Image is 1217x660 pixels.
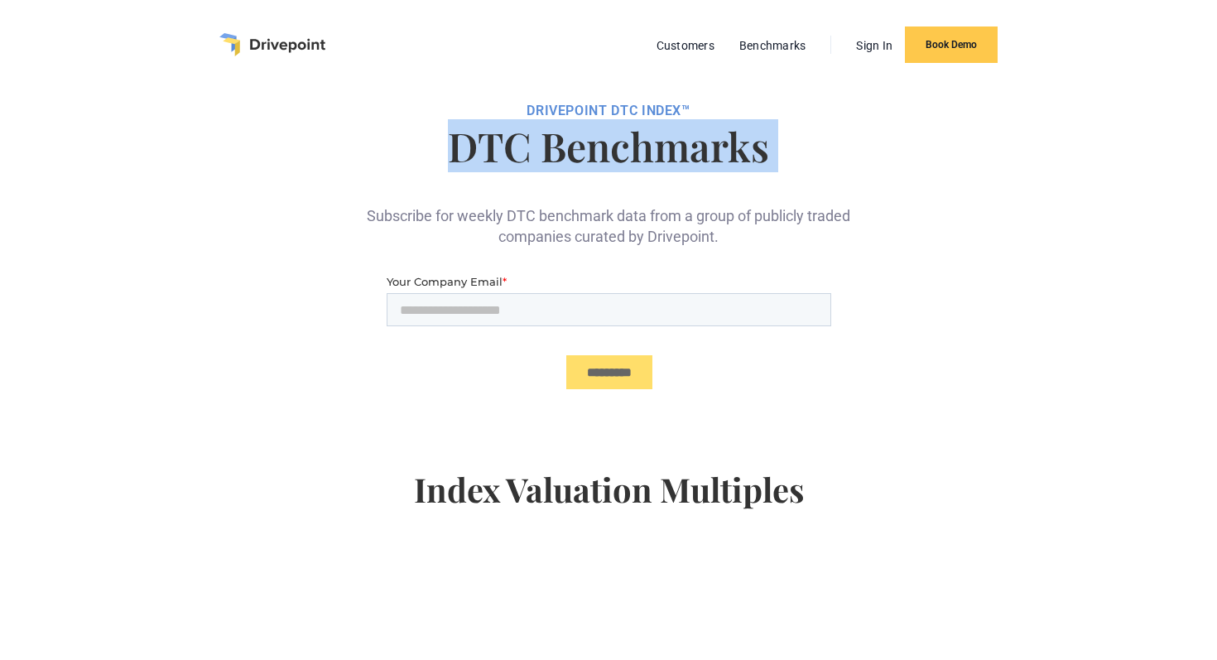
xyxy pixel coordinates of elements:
[263,126,954,166] h1: DTC Benchmarks
[848,35,901,56] a: Sign In
[263,470,954,536] h4: Index Valuation Multiples
[263,103,954,119] div: DRIVEPOiNT DTC Index™
[360,179,857,247] div: Subscribe for weekly DTC benchmark data from a group of publicly traded companies curated by Driv...
[219,33,325,56] a: home
[905,26,998,63] a: Book Demo
[648,35,723,56] a: Customers
[731,35,815,56] a: Benchmarks
[387,273,831,403] iframe: Form 0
